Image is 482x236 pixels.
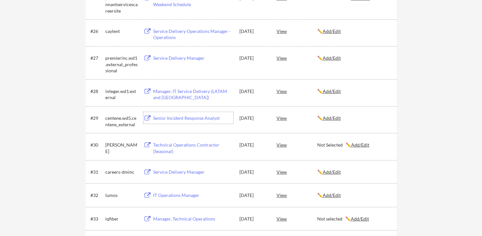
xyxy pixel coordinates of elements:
[239,216,268,222] div: [DATE]
[239,28,268,35] div: [DATE]
[277,52,317,64] div: View
[323,115,341,121] u: Add/Edit
[90,169,103,175] div: #31
[239,142,268,148] div: [DATE]
[105,28,138,35] div: caylent
[153,142,233,154] div: Technical Operations Contractor (Seasonal)
[90,28,103,35] div: #26
[239,88,268,95] div: [DATE]
[323,192,341,198] u: Add/Edit
[277,166,317,178] div: View
[323,169,341,175] u: Add/Edit
[153,55,233,61] div: Service Delivery Manager
[317,55,391,61] div: ✏️
[153,169,233,175] div: Service Delivery Manager
[239,55,268,61] div: [DATE]
[90,142,103,148] div: #30
[317,192,391,199] div: ✏️
[351,142,369,148] u: Add/Edit
[90,88,103,95] div: #28
[277,213,317,224] div: View
[317,169,391,175] div: ✏️
[105,88,138,101] div: integer.wd1.external
[105,142,138,154] div: [PERSON_NAME]
[351,216,369,221] u: Add/Edit
[153,192,233,199] div: IT Operations Manager
[105,169,138,175] div: careers-dminc
[277,189,317,201] div: View
[105,115,138,128] div: centene.wd5.centene_external
[317,115,391,121] div: ✏️
[90,55,103,61] div: #27
[153,88,233,101] div: Manager, IT Service Delivery (LATAM and [GEOGRAPHIC_DATA])
[153,216,233,222] div: Manager, Technical Operations
[317,88,391,95] div: ✏️
[153,28,233,41] div: Service Delivery Operations Manager - Operations
[90,115,103,121] div: #29
[277,25,317,37] div: View
[90,192,103,199] div: #32
[317,28,391,35] div: ✏️
[90,216,103,222] div: #33
[323,88,341,94] u: Add/Edit
[277,85,317,97] div: View
[105,55,138,74] div: premierinc.wd1.external_professional
[317,216,391,222] div: Not selected ✏️
[239,169,268,175] div: [DATE]
[239,115,268,121] div: [DATE]
[277,139,317,150] div: View
[105,192,138,199] div: lumos
[323,28,341,34] u: Add/Edit
[105,216,138,222] div: iqfiber
[277,112,317,124] div: View
[239,192,268,199] div: [DATE]
[323,55,341,61] u: Add/Edit
[153,115,233,121] div: Senior Incident Response Analyst
[317,142,391,148] div: Not Selected ✏️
